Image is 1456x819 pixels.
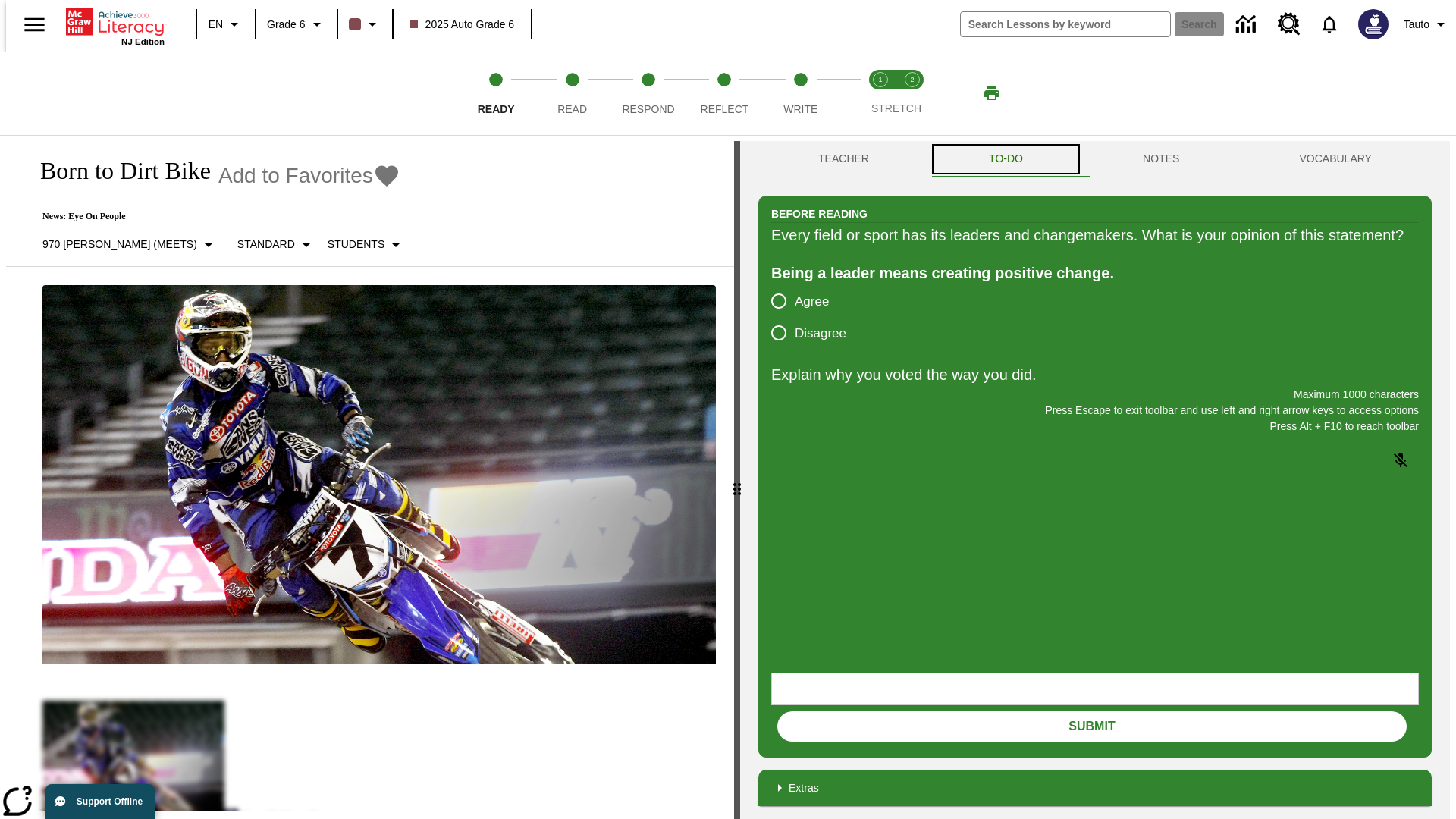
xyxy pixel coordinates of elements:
[1358,9,1389,39] img: Avatar
[1269,4,1310,45] a: Resource Center, Will open in new tab
[218,164,373,188] span: Add to Favorites
[604,52,692,135] button: Respond step 3 of 5
[910,76,914,83] text: 2
[42,285,716,664] img: Motocross racer James Stewart flies through the air on his dirt bike.
[267,17,306,33] span: Grade 6
[209,17,223,33] span: EN
[622,103,674,115] span: Respond
[6,12,221,26] body: Explain why you voted the way you did. Maximum 1000 characters Press Alt + F10 to reach toolbar P...
[858,52,902,135] button: Stretch Read step 1 of 2
[36,231,224,259] button: Select Lexile, 970 Lexile (Meets)
[771,362,1419,387] p: Explain why you voted the way you did.
[740,141,1450,819] div: activity
[680,52,768,135] button: Reflect step 4 of 5
[961,12,1170,36] input: search field
[231,231,322,259] button: Scaffolds, Standard
[871,102,921,115] span: STRETCH
[1227,4,1269,45] a: Data Center
[795,324,846,344] span: Disagree
[328,237,384,253] p: Students
[771,403,1419,419] p: Press Escape to exit toolbar and use left and right arrow keys to access options
[528,52,616,135] button: Read step 2 of 5
[1310,5,1349,44] a: Notifications
[410,17,515,33] span: 2025 Auto Grade 6
[878,76,882,83] text: 1
[24,211,411,222] p: News: Eye On People
[218,162,400,189] button: Add to Favorites - Born to Dirt Bike
[777,711,1407,742] button: Submit
[42,237,197,253] p: 970 [PERSON_NAME] (Meets)
[734,141,740,819] div: Press Enter or Spacebar and then press right and left arrow keys to move the slider
[6,141,734,811] div: reading
[261,11,332,38] button: Grade: Grade 6, Select a grade
[322,231,411,259] button: Select Student
[783,103,817,115] span: Write
[343,11,388,38] button: Class color is dark brown. Change class color
[66,5,165,46] div: Home
[237,237,295,253] p: Standard
[771,261,1419,285] div: Being a leader means creating positive change.
[77,796,143,807] span: Support Offline
[968,80,1016,107] button: Print
[1083,141,1239,177] button: NOTES
[202,11,250,38] button: Language: EN, Select a language
[701,103,749,115] span: Reflect
[1239,141,1432,177] button: VOCABULARY
[771,223,1419,247] div: Every field or sport has its leaders and changemakers. What is your opinion of this statement?
[771,419,1419,435] p: Press Alt + F10 to reach toolbar
[771,285,858,349] div: poll
[771,387,1419,403] p: Maximum 1000 characters
[890,52,934,135] button: Stretch Respond step 2 of 2
[24,157,211,185] h1: Born to Dirt Bike
[757,52,845,135] button: Write step 5 of 5
[1349,5,1398,44] button: Select a new avatar
[758,141,929,177] button: Teacher
[1382,442,1419,479] button: Click to activate and allow voice recognition
[12,2,57,47] button: Open side menu
[1398,11,1456,38] button: Profile/Settings
[452,52,540,135] button: Ready step 1 of 5
[45,784,155,819] button: Support Offline
[121,37,165,46] span: NJ Edition
[758,770,1432,806] div: Extras
[929,141,1083,177] button: TO-DO
[758,141,1432,177] div: Instructional Panel Tabs
[771,206,868,222] h2: Before Reading
[789,780,819,796] p: Extras
[1404,17,1429,33] span: Tauto
[795,292,829,312] span: Agree
[478,103,515,115] span: Ready
[557,103,587,115] span: Read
